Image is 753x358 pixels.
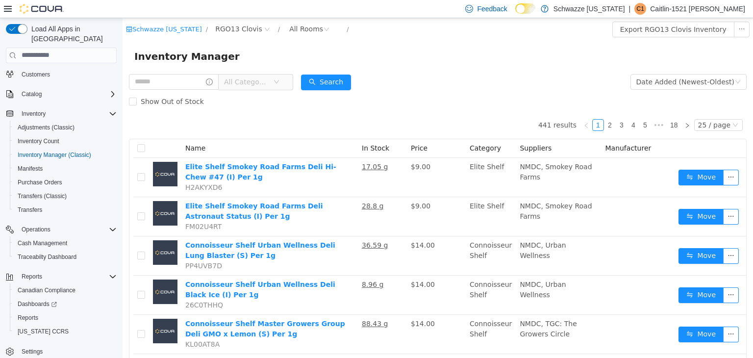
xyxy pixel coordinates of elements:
span: / [83,7,85,15]
u: 88.43 g [239,302,265,309]
button: icon: ellipsis [601,152,616,167]
span: PP4UVB7D [63,244,100,252]
span: Manifests [14,163,117,175]
a: Transfers (Classic) [14,190,71,202]
span: Inventory [18,108,117,120]
span: NMDC, TGC: The Growers Circle [397,302,454,320]
button: Reports [2,270,121,283]
button: Inventory [2,107,121,121]
span: Load All Apps in [GEOGRAPHIC_DATA] [27,24,117,44]
span: Cash Management [18,239,67,247]
span: Suppliers [397,126,429,134]
span: $9.00 [288,184,308,192]
span: Purchase Orders [18,179,62,186]
td: Elite Shelf [343,140,393,179]
span: / [155,7,157,15]
a: 18 [545,102,558,112]
a: Traceabilty Dashboard [14,251,80,263]
button: icon: swapMove [556,308,601,324]
a: Transfers [14,204,46,216]
u: 36.59 g [239,223,265,231]
i: icon: shop [3,8,10,14]
li: 2 [481,101,493,113]
span: Adjustments (Classic) [14,122,117,133]
span: ••• [528,101,544,113]
button: Catalog [18,88,46,100]
a: 5 [517,102,528,112]
a: Adjustments (Classic) [14,122,78,133]
a: Canadian Compliance [14,284,79,296]
span: Customers [18,68,117,80]
span: / [224,7,226,15]
span: Operations [18,224,117,235]
img: Connoisseur Shelf Urban Wellness Deli Lung Blaster (S) Per 1g placeholder [30,222,55,247]
span: Settings [22,348,43,356]
button: Canadian Compliance [10,283,121,297]
div: Caitlin-1521 Noll [634,3,646,15]
span: Category [347,126,378,134]
span: Washington CCRS [14,326,117,337]
td: Connoisseur Shelf [343,218,393,257]
span: [US_STATE] CCRS [18,328,69,335]
a: Cash Management [14,237,71,249]
button: Operations [18,224,54,235]
span: Dashboards [14,298,117,310]
span: RGO13 Clovis [93,5,140,16]
td: Connoisseur Shelf [343,297,393,336]
div: Date Added (Newest-Oldest) [514,56,612,71]
span: Manufacturer [482,126,528,134]
span: $14.00 [288,302,312,309]
button: Reports [18,271,46,282]
button: icon: swapMove [556,269,601,285]
span: Transfers (Classic) [14,190,117,202]
span: Adjustments (Classic) [18,124,75,131]
button: Export RGO13 Clovis Inventory [490,3,612,19]
button: icon: swapMove [556,191,601,206]
span: Inventory Manager (Classic) [14,149,117,161]
button: Inventory Count [10,134,121,148]
span: Canadian Compliance [14,284,117,296]
a: Inventory Count [14,135,63,147]
span: H2AKYXD6 [63,165,100,173]
span: Settings [18,345,117,358]
a: Dashboards [10,297,121,311]
span: Reports [22,273,42,281]
span: Catalog [18,88,117,100]
span: NMDC, Smokey Road Farms [397,184,469,202]
a: Inventory Manager (Classic) [14,149,95,161]
a: Purchase Orders [14,177,66,188]
span: Transfers [14,204,117,216]
span: Operations [22,226,50,233]
i: icon: down [610,104,616,111]
span: All Categories [101,59,146,69]
i: icon: down [612,61,618,68]
img: Elite Shelf Smokey Road Farms Deli Astronaut Status (I) Per 1g placeholder [30,183,55,207]
button: Purchase Orders [10,176,121,189]
img: Connoisseur Shelf Master Growers Group Deli GMO x Lemon (S) Per 1g placeholder [30,301,55,325]
button: Transfers [10,203,121,217]
span: NMDC, Urban Wellness [397,262,443,281]
button: Reports [10,311,121,325]
span: Show Out of Stock [14,79,85,87]
span: Inventory Count [14,135,117,147]
img: Cova [20,4,64,14]
u: 8.96 g [239,262,261,270]
a: 4 [505,102,516,112]
span: Traceabilty Dashboard [14,251,117,263]
li: 3 [493,101,505,113]
i: icon: down [151,61,157,68]
button: Cash Management [10,236,121,250]
button: icon: ellipsis [601,269,616,285]
button: icon: ellipsis [611,3,627,19]
button: Customers [2,67,121,81]
span: Purchase Orders [14,177,117,188]
span: Name [63,126,83,134]
td: Elite Shelf [343,179,393,218]
div: 25 / page [576,102,608,112]
span: NMDC, Urban Wellness [397,223,443,241]
a: Manifests [14,163,47,175]
button: Transfers (Classic) [10,189,121,203]
span: Price [288,126,305,134]
p: Caitlin-1521 [PERSON_NAME] [650,3,745,15]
